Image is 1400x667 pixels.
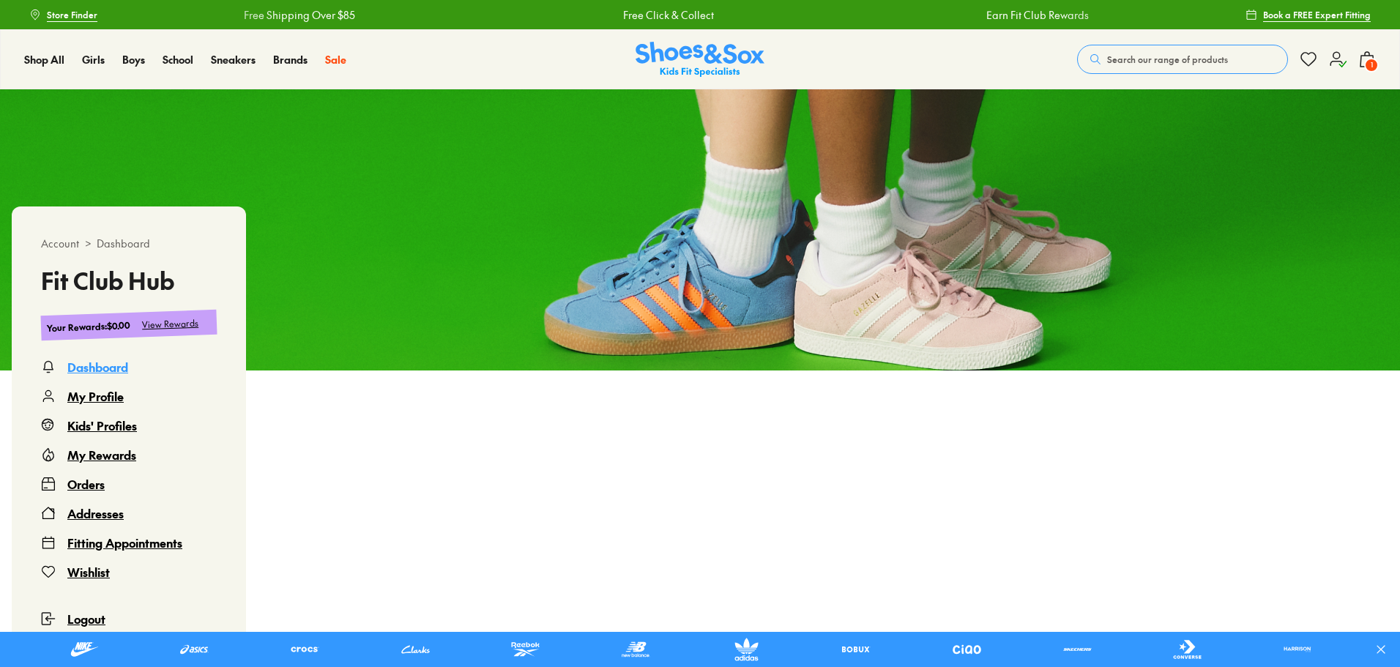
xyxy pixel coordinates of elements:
[636,42,764,78] a: Shoes & Sox
[41,358,217,376] a: Dashboard
[67,417,137,434] div: Kids' Profiles
[67,446,136,463] div: My Rewards
[67,563,110,581] div: Wishlist
[97,236,150,251] span: Dashboard
[1077,45,1288,74] button: Search our range of products
[41,236,79,251] span: Account
[142,316,199,332] div: View Rewards
[1358,43,1376,75] button: 1
[41,269,217,292] h3: Fit Club Hub
[47,8,97,21] span: Store Finder
[41,387,217,405] a: My Profile
[82,52,105,67] a: Girls
[67,611,105,627] span: Logout
[1263,8,1371,21] span: Book a FREE Expert Fitting
[41,475,217,493] a: Orders
[67,358,128,376] div: Dashboard
[636,42,764,78] img: SNS_Logo_Responsive.svg
[163,52,193,67] a: School
[67,387,124,405] div: My Profile
[67,475,105,493] div: Orders
[41,446,217,463] a: My Rewards
[622,7,712,23] a: Free Click & Collect
[41,563,217,581] a: Wishlist
[41,504,217,522] a: Addresses
[325,52,346,67] a: Sale
[242,7,354,23] a: Free Shipping Over $85
[29,1,97,28] a: Store Finder
[211,52,256,67] a: Sneakers
[85,236,91,251] span: >
[67,504,124,522] div: Addresses
[1364,58,1379,72] span: 1
[41,417,217,434] a: Kids' Profiles
[67,534,182,551] div: Fitting Appointments
[985,7,1087,23] a: Earn Fit Club Rewards
[41,592,217,627] button: Logout
[24,52,64,67] a: Shop All
[41,534,217,551] a: Fitting Appointments
[273,52,308,67] a: Brands
[47,318,131,335] div: Your Rewards : $0.00
[122,52,145,67] a: Boys
[1246,1,1371,28] a: Book a FREE Expert Fitting
[1107,53,1228,66] span: Search our range of products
